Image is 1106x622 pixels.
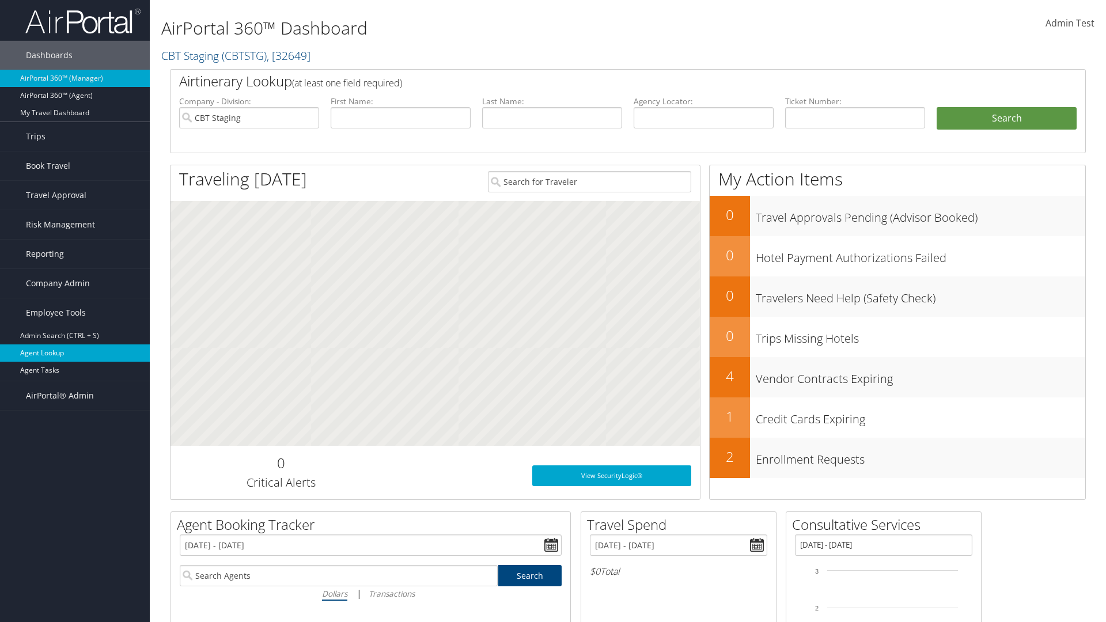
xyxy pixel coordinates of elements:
h3: Travel Approvals Pending (Advisor Booked) [756,204,1085,226]
label: Last Name: [482,96,622,107]
h2: 2 [710,447,750,466]
h3: Enrollment Requests [756,446,1085,468]
h2: Airtinerary Lookup [179,71,1001,91]
i: Transactions [369,588,415,599]
a: CBT Staging [161,48,310,63]
i: Dollars [322,588,347,599]
label: First Name: [331,96,471,107]
img: airportal-logo.png [25,7,141,35]
span: (at least one field required) [292,77,402,89]
span: AirPortal® Admin [26,381,94,410]
h2: Agent Booking Tracker [177,515,570,534]
a: View SecurityLogic® [532,465,691,486]
a: Search [498,565,562,586]
tspan: 3 [815,568,819,575]
span: Risk Management [26,210,95,239]
h2: Consultative Services [792,515,981,534]
span: , [ 32649 ] [267,48,310,63]
h2: 0 [710,245,750,265]
span: Admin Test [1046,17,1094,29]
span: Reporting [26,240,64,268]
span: Book Travel [26,151,70,180]
label: Ticket Number: [785,96,925,107]
span: Employee Tools [26,298,86,327]
h3: Travelers Need Help (Safety Check) [756,285,1085,306]
a: 2Enrollment Requests [710,438,1085,478]
h2: 0 [710,205,750,225]
h3: Credit Cards Expiring [756,405,1085,427]
h2: 0 [179,453,382,473]
a: 0Travelers Need Help (Safety Check) [710,276,1085,317]
h3: Vendor Contracts Expiring [756,365,1085,387]
a: 0Trips Missing Hotels [710,317,1085,357]
a: 4Vendor Contracts Expiring [710,357,1085,397]
h3: Critical Alerts [179,475,382,491]
h3: Hotel Payment Authorizations Failed [756,244,1085,266]
a: 0Hotel Payment Authorizations Failed [710,236,1085,276]
h1: My Action Items [710,167,1085,191]
tspan: 2 [815,605,819,612]
a: Admin Test [1046,6,1094,41]
span: $0 [590,565,600,578]
input: Search for Traveler [488,171,691,192]
h1: Traveling [DATE] [179,167,307,191]
span: Travel Approval [26,181,86,210]
h1: AirPortal 360™ Dashboard [161,16,783,40]
button: Search [937,107,1077,130]
h2: 0 [710,326,750,346]
input: Search Agents [180,565,498,586]
h2: 0 [710,286,750,305]
div: | [180,586,562,601]
span: Trips [26,122,46,151]
h3: Trips Missing Hotels [756,325,1085,347]
a: 1Credit Cards Expiring [710,397,1085,438]
h2: 1 [710,407,750,426]
h6: Total [590,565,767,578]
span: Dashboards [26,41,73,70]
h2: 4 [710,366,750,386]
h2: Travel Spend [587,515,776,534]
a: 0Travel Approvals Pending (Advisor Booked) [710,196,1085,236]
label: Agency Locator: [634,96,774,107]
label: Company - Division: [179,96,319,107]
span: Company Admin [26,269,90,298]
span: ( CBTSTG ) [222,48,267,63]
